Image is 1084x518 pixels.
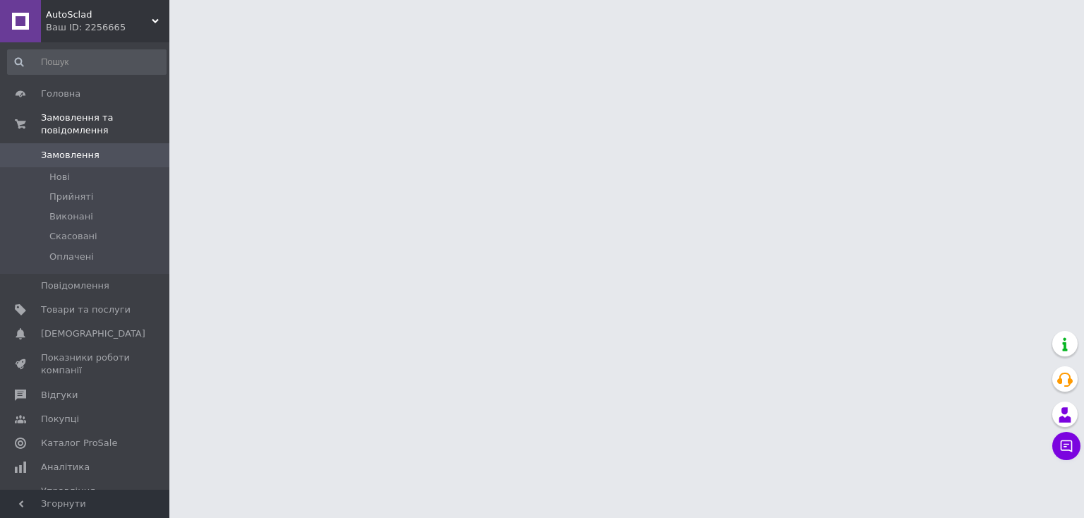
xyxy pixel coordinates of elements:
[49,210,93,223] span: Виконані
[49,191,93,203] span: Прийняті
[41,279,109,292] span: Повідомлення
[46,8,152,21] span: AutoSclad
[49,230,97,243] span: Скасовані
[7,49,167,75] input: Пошук
[49,171,70,183] span: Нові
[41,351,131,377] span: Показники роботи компанії
[41,485,131,510] span: Управління сайтом
[41,149,100,162] span: Замовлення
[1052,432,1080,460] button: Чат з покупцем
[41,461,90,474] span: Аналітика
[41,303,131,316] span: Товари та послуги
[49,251,94,263] span: Оплачені
[41,389,78,402] span: Відгуки
[46,21,169,34] div: Ваш ID: 2256665
[41,413,79,426] span: Покупці
[41,112,169,137] span: Замовлення та повідомлення
[41,327,145,340] span: [DEMOGRAPHIC_DATA]
[41,88,80,100] span: Головна
[41,437,117,450] span: Каталог ProSale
